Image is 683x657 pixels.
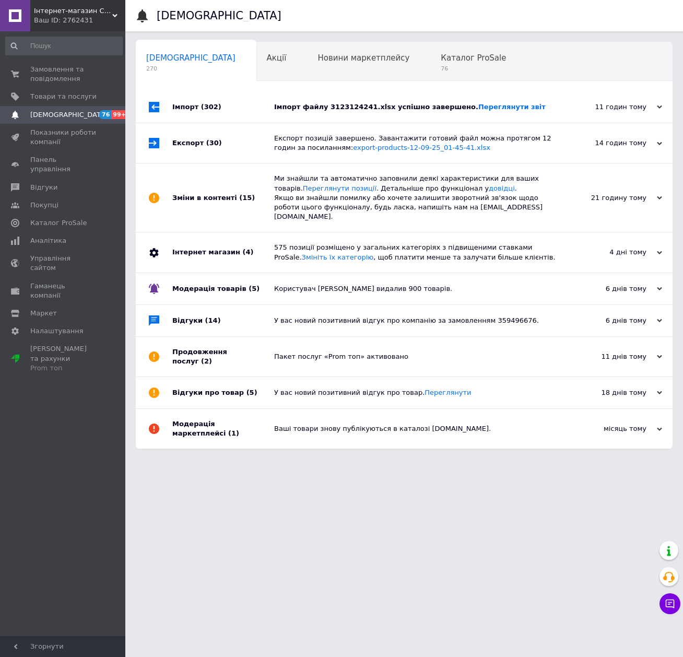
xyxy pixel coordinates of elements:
[239,194,255,202] span: (15)
[274,284,558,294] div: Користувач [PERSON_NAME] видалив 900 товарів.
[30,65,97,84] span: Замовлення та повідомлення
[205,316,221,324] span: (14)
[172,273,274,304] div: Модерація товарів
[146,53,235,63] span: [DEMOGRAPHIC_DATA]
[558,352,662,361] div: 11 днів тому
[274,174,558,221] div: Ми знайшли та автоматично заповнили деякі характеристики для ваших товарів. . Детальніше про функ...
[558,284,662,294] div: 6 днів тому
[172,305,274,336] div: Відгуки
[242,248,253,256] span: (4)
[30,128,97,147] span: Показники роботи компанії
[172,163,274,232] div: Зміни в контенті
[317,53,409,63] span: Новини маркетплейсу
[34,6,112,16] span: Інтернет-магазин CARAVEL
[30,281,97,300] span: Гаманець компанії
[558,102,662,112] div: 11 годин тому
[303,184,376,192] a: Переглянути позиції
[274,424,558,433] div: Ваші товари знову публікуються в каталозі [DOMAIN_NAME].
[172,232,274,272] div: Інтернет магазин
[30,201,58,210] span: Покупці
[30,344,97,373] span: [PERSON_NAME] та рахунки
[558,193,662,203] div: 21 годину тому
[30,155,97,174] span: Панель управління
[274,388,558,397] div: У вас новий позитивний відгук про товар.
[206,139,222,147] span: (30)
[157,9,281,22] h1: [DEMOGRAPHIC_DATA]
[172,337,274,377] div: Продовження послуг
[274,243,558,262] div: 575 позиції розміщено у загальних категоріях з підвищеними ставками ProSale. , щоб платити менше ...
[274,102,558,112] div: Імпорт файлу 3123124241.xlsx успішно завершено.
[558,316,662,325] div: 6 днів тому
[249,285,260,292] span: (5)
[30,183,57,192] span: Відгуки
[558,138,662,148] div: 14 годин тому
[558,424,662,433] div: місяць тому
[99,110,111,119] span: 76
[30,326,84,336] span: Налаштування
[489,184,515,192] a: довідці
[172,377,274,408] div: Відгуки про товар
[274,352,558,361] div: Пакет послуг «Prom топ» активовано
[267,53,287,63] span: Акції
[30,254,97,273] span: Управління сайтом
[30,363,97,373] div: Prom топ
[172,91,274,123] div: Імпорт
[246,389,257,396] span: (5)
[34,16,125,25] div: Ваш ID: 2762431
[30,218,87,228] span: Каталог ProSale
[441,65,506,73] span: 76
[228,429,239,437] span: (1)
[302,253,374,261] a: Змініть їх категорію
[172,409,274,449] div: Модерація маркетплейсі
[353,144,490,151] a: export-products-12-09-25_01-45-41.xlsx
[441,53,506,63] span: Каталог ProSale
[201,103,221,111] span: (302)
[201,357,212,365] span: (2)
[478,103,546,111] a: Переглянути звіт
[30,236,66,245] span: Аналітика
[5,37,123,55] input: Пошук
[172,123,274,163] div: Експорт
[558,388,662,397] div: 18 днів тому
[30,92,97,101] span: Товари та послуги
[660,593,680,614] button: Чат з покупцем
[274,316,558,325] div: У вас новий позитивний відгук про компанію за замовленням 359496676.
[111,110,128,119] span: 99+
[274,134,558,152] div: Експорт позицій завершено. Завантажити готовий файл можна протягом 12 годин за посиланням:
[146,65,235,73] span: 270
[30,309,57,318] span: Маркет
[425,389,471,396] a: Переглянути
[30,110,108,120] span: [DEMOGRAPHIC_DATA]
[558,248,662,257] div: 4 дні тому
